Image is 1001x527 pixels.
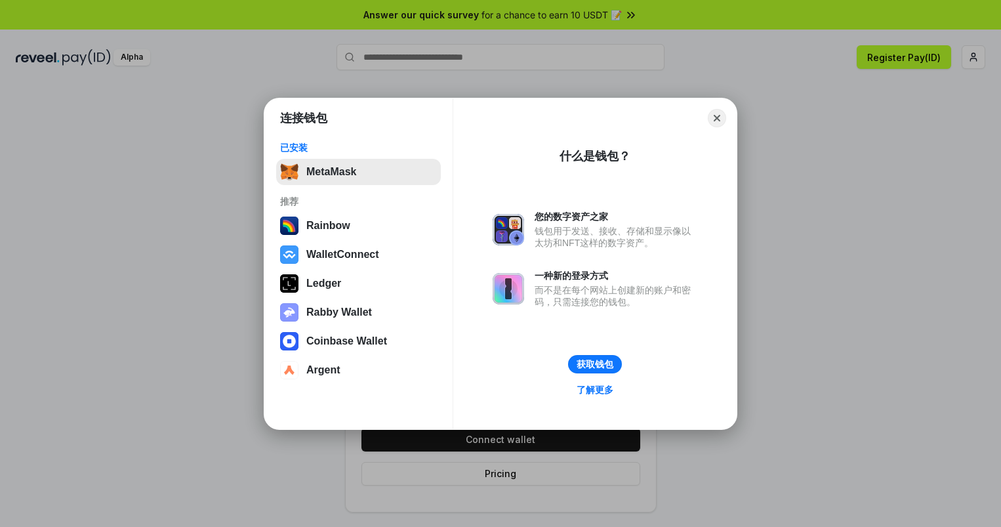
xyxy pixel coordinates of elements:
h1: 连接钱包 [280,110,327,126]
button: WalletConnect [276,242,441,268]
button: Rabby Wallet [276,299,441,326]
div: Argent [306,364,340,376]
button: Argent [276,357,441,383]
div: 获取钱包 [577,358,613,370]
div: 已安装 [280,142,437,154]
button: MetaMask [276,159,441,185]
button: Coinbase Wallet [276,328,441,354]
img: svg+xml,%3Csvg%20xmlns%3D%22http%3A%2F%2Fwww.w3.org%2F2000%2Fsvg%22%20width%3D%2228%22%20height%3... [280,274,298,293]
button: Close [708,109,726,127]
img: svg+xml,%3Csvg%20width%3D%2228%22%20height%3D%2228%22%20viewBox%3D%220%200%2028%2028%22%20fill%3D... [280,361,298,379]
div: Ledger [306,278,341,289]
a: 了解更多 [569,381,621,398]
div: 推荐 [280,196,437,207]
div: 您的数字资产之家 [535,211,697,222]
button: 获取钱包 [568,355,622,373]
img: svg+xml,%3Csvg%20width%3D%22120%22%20height%3D%22120%22%20viewBox%3D%220%200%20120%20120%22%20fil... [280,217,298,235]
div: 什么是钱包？ [560,148,630,164]
div: Rainbow [306,220,350,232]
div: WalletConnect [306,249,379,261]
div: 钱包用于发送、接收、存储和显示像以太坊和NFT这样的数字资产。 [535,225,697,249]
img: svg+xml,%3Csvg%20xmlns%3D%22http%3A%2F%2Fwww.w3.org%2F2000%2Fsvg%22%20fill%3D%22none%22%20viewBox... [280,303,298,322]
button: Ledger [276,270,441,297]
img: svg+xml,%3Csvg%20xmlns%3D%22http%3A%2F%2Fwww.w3.org%2F2000%2Fsvg%22%20fill%3D%22none%22%20viewBox... [493,273,524,305]
div: Rabby Wallet [306,306,372,318]
img: svg+xml,%3Csvg%20fill%3D%22none%22%20height%3D%2233%22%20viewBox%3D%220%200%2035%2033%22%20width%... [280,163,298,181]
img: svg+xml,%3Csvg%20xmlns%3D%22http%3A%2F%2Fwww.w3.org%2F2000%2Fsvg%22%20fill%3D%22none%22%20viewBox... [493,214,524,245]
img: svg+xml,%3Csvg%20width%3D%2228%22%20height%3D%2228%22%20viewBox%3D%220%200%2028%2028%22%20fill%3D... [280,245,298,264]
div: MetaMask [306,166,356,178]
div: 了解更多 [577,384,613,396]
button: Rainbow [276,213,441,239]
div: 一种新的登录方式 [535,270,697,282]
div: Coinbase Wallet [306,335,387,347]
div: 而不是在每个网站上创建新的账户和密码，只需连接您的钱包。 [535,284,697,308]
img: svg+xml,%3Csvg%20width%3D%2228%22%20height%3D%2228%22%20viewBox%3D%220%200%2028%2028%22%20fill%3D... [280,332,298,350]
